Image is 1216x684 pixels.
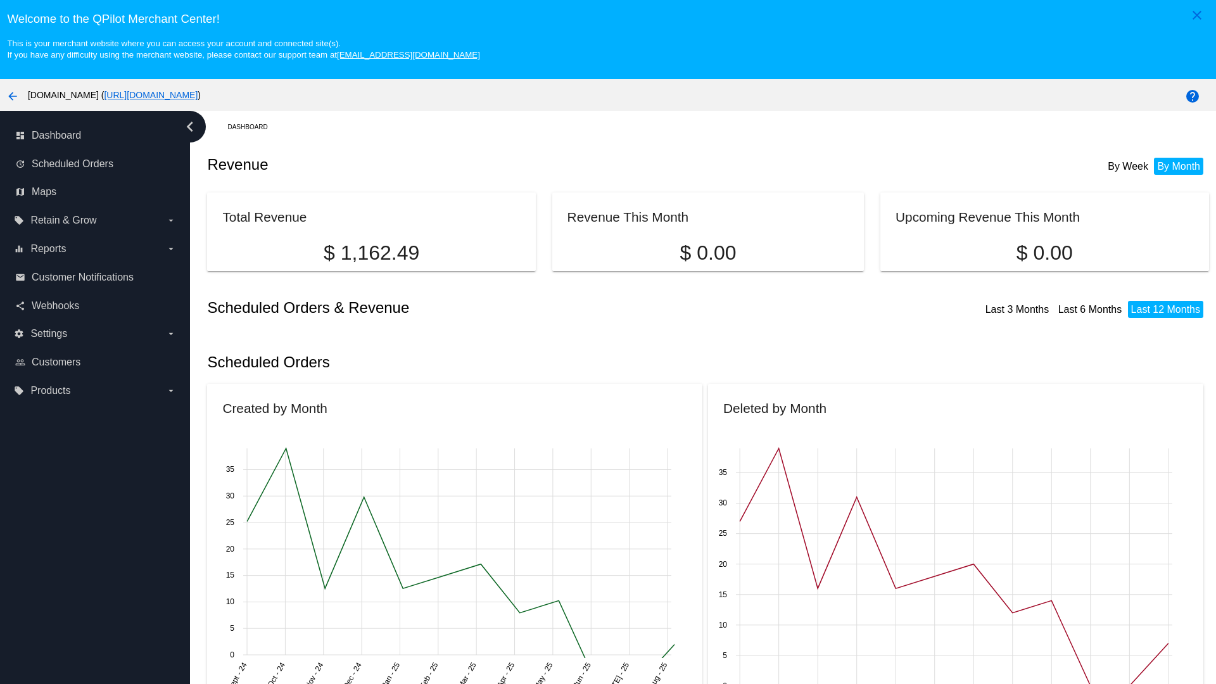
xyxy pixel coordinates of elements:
[28,90,201,100] span: [DOMAIN_NAME] ( )
[14,386,24,396] i: local_offer
[222,210,307,224] h2: Total Revenue
[15,187,25,197] i: map
[1185,89,1200,104] mat-icon: help
[231,624,235,633] text: 5
[723,401,826,415] h2: Deleted by Month
[207,156,708,174] h2: Revenue
[896,241,1193,265] p: $ 0.00
[15,159,25,169] i: update
[227,117,279,137] a: Dashboard
[723,651,727,660] text: 5
[5,89,20,104] mat-icon: arrow_back
[7,12,1208,26] h3: Welcome to the QPilot Merchant Center!
[15,125,176,146] a: dashboard Dashboard
[207,299,708,317] h2: Scheduled Orders & Revenue
[32,357,80,368] span: Customers
[14,329,24,339] i: settings
[719,621,728,630] text: 10
[1058,304,1122,315] a: Last 6 Months
[7,39,479,60] small: This is your merchant website where you can access your account and connected site(s). If you hav...
[30,243,66,255] span: Reports
[719,468,728,477] text: 35
[719,590,728,598] text: 15
[207,353,708,371] h2: Scheduled Orders
[15,267,176,288] a: email Customer Notifications
[719,529,728,538] text: 25
[32,272,134,283] span: Customer Notifications
[166,244,176,254] i: arrow_drop_down
[15,357,25,367] i: people_outline
[166,386,176,396] i: arrow_drop_down
[985,304,1049,315] a: Last 3 Months
[226,491,235,500] text: 30
[896,210,1080,224] h2: Upcoming Revenue This Month
[226,518,235,527] text: 25
[166,215,176,225] i: arrow_drop_down
[567,210,689,224] h2: Revenue This Month
[222,241,520,265] p: $ 1,162.49
[30,385,70,396] span: Products
[1154,158,1203,175] li: By Month
[15,130,25,141] i: dashboard
[32,186,56,198] span: Maps
[1131,304,1200,315] a: Last 12 Months
[15,182,176,202] a: map Maps
[226,597,235,606] text: 10
[222,401,327,415] h2: Created by Month
[14,215,24,225] i: local_offer
[15,154,176,174] a: update Scheduled Orders
[15,301,25,311] i: share
[32,300,79,312] span: Webhooks
[180,117,200,137] i: chevron_left
[15,272,25,282] i: email
[15,352,176,372] a: people_outline Customers
[719,498,728,507] text: 30
[30,215,96,226] span: Retain & Grow
[104,90,198,100] a: [URL][DOMAIN_NAME]
[1189,8,1205,23] mat-icon: close
[567,241,849,265] p: $ 0.00
[32,130,81,141] span: Dashboard
[30,328,67,339] span: Settings
[226,465,235,474] text: 35
[1105,158,1151,175] li: By Week
[15,296,176,316] a: share Webhooks
[719,559,728,568] text: 20
[226,571,235,579] text: 15
[166,329,176,339] i: arrow_drop_down
[337,50,480,60] a: [EMAIL_ADDRESS][DOMAIN_NAME]
[32,158,113,170] span: Scheduled Orders
[14,244,24,254] i: equalizer
[231,650,235,659] text: 0
[226,545,235,554] text: 20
